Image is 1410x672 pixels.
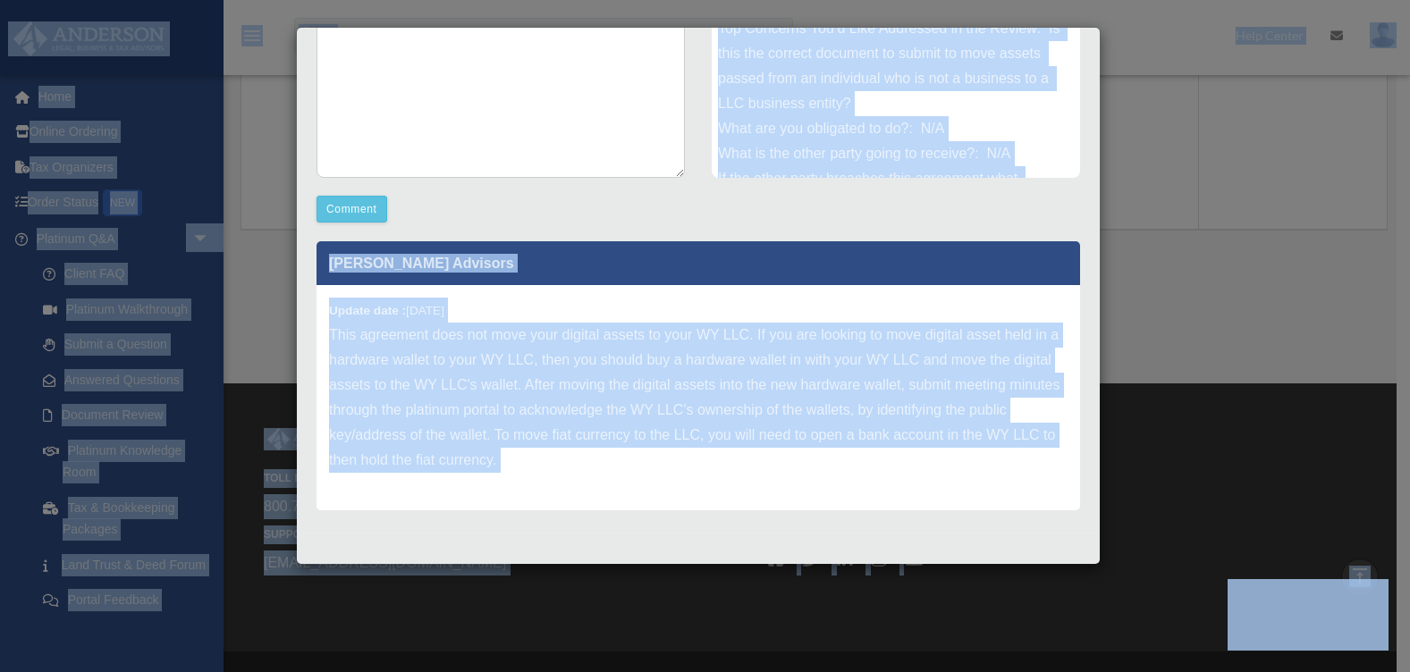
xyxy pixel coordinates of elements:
p: [PERSON_NAME] Advisors [317,241,1080,285]
p: This agreement does not move your digital assets to your WY LLC. If you are looking to move digit... [329,323,1068,473]
button: Comment [317,196,387,223]
small: [DATE] [329,304,444,317]
b: Update date : [329,304,406,317]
